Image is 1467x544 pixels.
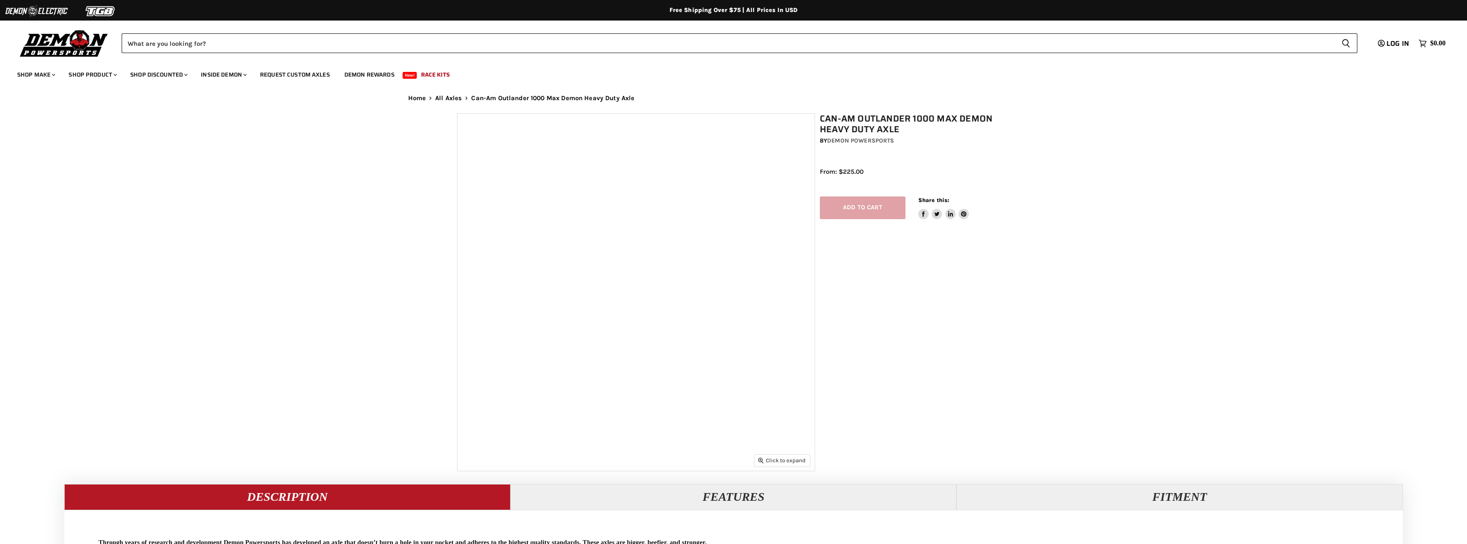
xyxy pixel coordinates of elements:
nav: Breadcrumbs [391,95,1076,102]
div: by [820,136,1015,146]
a: All Axles [435,95,462,102]
a: Home [408,95,426,102]
img: TGB Logo 2 [69,3,133,19]
form: Product [122,33,1357,53]
span: Click to expand [758,457,806,464]
a: Demon Powersports [827,137,894,144]
a: Request Custom Axles [254,66,336,83]
ul: Main menu [11,62,1443,83]
a: Log in [1374,40,1414,48]
img: Demon Electric Logo 2 [4,3,69,19]
button: Description [64,484,511,510]
h1: Can-Am Outlander 1000 Max Demon Heavy Duty Axle [820,113,1015,135]
div: Free Shipping Over $75 | All Prices In USD [391,6,1076,14]
a: Shop Make [11,66,60,83]
aside: Share this: [918,196,969,219]
a: Shop Product [62,66,122,83]
span: Share this: [918,197,949,203]
span: New! [403,72,417,79]
a: Race Kits [415,66,456,83]
span: Can-Am Outlander 1000 Max Demon Heavy Duty Axle [471,95,634,102]
a: Shop Discounted [124,66,193,83]
span: From: $225.00 [820,168,863,175]
button: Click to expand [754,455,810,466]
a: $0.00 [1414,37,1450,50]
span: $0.00 [1430,39,1446,48]
img: Demon Powersports [17,28,111,58]
button: Search [1335,33,1357,53]
a: Inside Demon [194,66,252,83]
a: Demon Rewards [338,66,401,83]
input: Search [122,33,1335,53]
button: Fitment [956,484,1403,510]
span: Log in [1386,38,1409,49]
